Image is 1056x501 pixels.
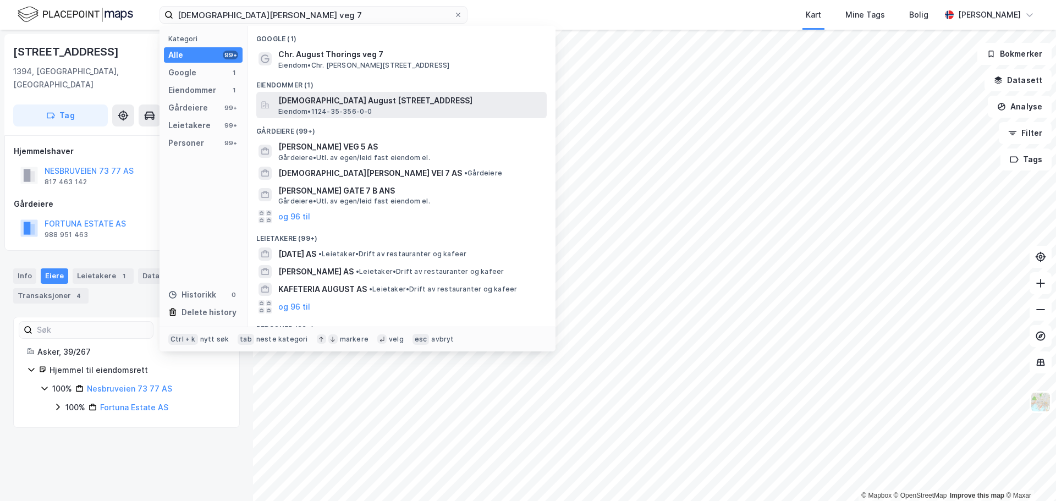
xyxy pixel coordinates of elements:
[278,153,430,162] span: Gårdeiere • Utl. av egen/leid fast eiendom el.
[32,322,153,338] input: Søk
[13,43,121,60] div: [STREET_ADDRESS]
[73,290,84,301] div: 4
[138,268,179,284] div: Datasett
[413,334,430,345] div: esc
[13,65,189,91] div: 1394, [GEOGRAPHIC_DATA], [GEOGRAPHIC_DATA]
[18,5,133,24] img: logo.f888ab2527a4732fd821a326f86c7f29.svg
[248,118,555,138] div: Gårdeiere (99+)
[173,7,454,23] input: Søk på adresse, matrikkel, gårdeiere, leietakere eller personer
[168,288,216,301] div: Historikk
[909,8,928,21] div: Bolig
[988,96,1052,118] button: Analyse
[52,382,72,395] div: 100%
[248,26,555,46] div: Google (1)
[168,66,196,79] div: Google
[238,334,254,345] div: tab
[999,122,1052,144] button: Filter
[223,121,238,130] div: 99+
[41,268,68,284] div: Eiere
[431,335,454,344] div: avbryt
[118,271,129,282] div: 1
[894,492,947,499] a: OpenStreetMap
[37,345,226,359] div: Asker, 39/267
[1001,448,1056,501] iframe: Chat Widget
[958,8,1021,21] div: [PERSON_NAME]
[229,290,238,299] div: 0
[256,335,308,344] div: neste kategori
[278,247,316,261] span: [DATE] AS
[248,225,555,245] div: Leietakere (99+)
[278,61,449,70] span: Eiendom • Chr. [PERSON_NAME][STREET_ADDRESS]
[13,104,108,126] button: Tag
[73,268,134,284] div: Leietakere
[45,230,88,239] div: 988 951 463
[168,136,204,150] div: Personer
[356,267,504,276] span: Leietaker • Drift av restauranter og kafeer
[168,119,211,132] div: Leietakere
[278,107,372,116] span: Eiendom • 1124-35-356-0-0
[278,48,542,61] span: Chr. August Thorings veg 7
[223,103,238,112] div: 99+
[200,335,229,344] div: nytt søk
[389,335,404,344] div: velg
[950,492,1004,499] a: Improve this map
[100,403,168,412] a: Fortuna Estate AS
[182,306,237,319] div: Delete history
[369,285,517,294] span: Leietaker • Drift av restauranter og kafeer
[985,69,1052,91] button: Datasett
[168,334,198,345] div: Ctrl + k
[464,169,502,178] span: Gårdeiere
[223,51,238,59] div: 99+
[14,145,239,158] div: Hjemmelshaver
[1000,148,1052,170] button: Tags
[278,300,310,313] button: og 96 til
[248,316,555,335] div: Personer (99+)
[229,86,238,95] div: 1
[806,8,821,21] div: Kart
[369,285,372,293] span: •
[229,68,238,77] div: 1
[13,268,36,284] div: Info
[464,169,468,177] span: •
[318,250,466,258] span: Leietaker • Drift av restauranter og kafeer
[278,94,542,107] span: [DEMOGRAPHIC_DATA] August [STREET_ADDRESS]
[65,401,85,414] div: 100%
[168,48,183,62] div: Alle
[13,288,89,304] div: Transaksjoner
[318,250,322,258] span: •
[278,283,367,296] span: KAFETERIA AUGUST AS
[278,265,354,278] span: [PERSON_NAME] AS
[223,139,238,147] div: 99+
[278,140,542,153] span: [PERSON_NAME] VEG 5 AS
[50,364,226,377] div: Hjemmel til eiendomsrett
[87,384,172,393] a: Nesbruveien 73 77 AS
[278,167,462,180] span: [DEMOGRAPHIC_DATA][PERSON_NAME] VEI 7 AS
[356,267,359,276] span: •
[1030,392,1051,412] img: Z
[248,72,555,92] div: Eiendommer (1)
[977,43,1052,65] button: Bokmerker
[278,197,430,206] span: Gårdeiere • Utl. av egen/leid fast eiendom el.
[14,197,239,211] div: Gårdeiere
[168,35,243,43] div: Kategori
[168,101,208,114] div: Gårdeiere
[45,178,87,186] div: 817 463 142
[340,335,369,344] div: markere
[278,210,310,223] button: og 96 til
[278,184,542,197] span: [PERSON_NAME] GATE 7 B ANS
[168,84,216,97] div: Eiendommer
[861,492,892,499] a: Mapbox
[845,8,885,21] div: Mine Tags
[1001,448,1056,501] div: Kontrollprogram for chat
